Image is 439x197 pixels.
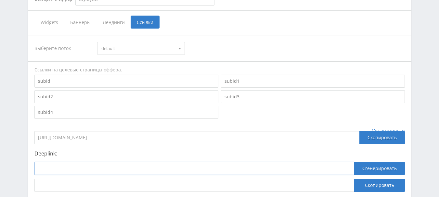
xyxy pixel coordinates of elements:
[34,151,405,156] p: Deeplink:
[34,90,218,103] input: subid2
[221,75,405,88] input: subid1
[359,131,405,144] div: Скопировать
[221,90,405,103] input: subid3
[354,162,405,175] button: Сгенерировать
[34,42,91,55] div: Выберите поток
[101,42,175,55] span: default
[34,67,405,73] div: Ссылки на целевые страницы оффера.
[34,75,218,88] input: subid
[372,128,405,134] span: Установлено
[34,106,218,119] input: subid4
[131,16,160,29] span: Ссылки
[97,16,131,29] span: Лендинги
[354,179,405,192] button: Скопировать
[64,16,97,29] span: Баннеры
[34,16,64,29] span: Widgets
